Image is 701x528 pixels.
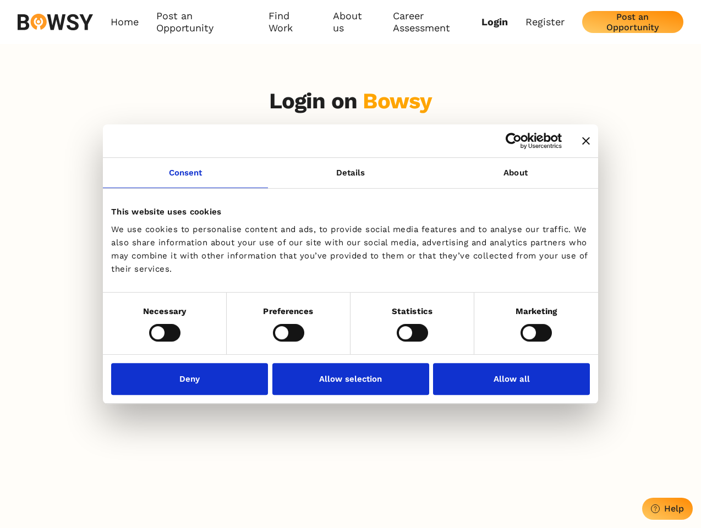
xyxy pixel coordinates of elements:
[465,133,562,149] a: Usercentrics Cookiebot - opens in a new window
[433,158,598,188] a: About
[363,88,432,114] div: Bowsy
[582,137,590,145] button: Close banner
[481,16,508,28] a: Login
[591,12,675,32] div: Post an Opportunity
[103,158,268,188] a: Consent
[272,363,429,395] button: Allow selection
[111,223,590,276] div: We use cookies to personalise content and ads, to provide social media features and to analyse ou...
[18,14,93,30] img: svg%3e
[269,88,432,114] h3: Login on
[111,205,590,218] div: This website uses cookies
[268,158,433,188] a: Details
[433,363,590,395] button: Allow all
[516,306,557,316] strong: Marketing
[392,306,432,316] strong: Statistics
[642,498,693,520] button: Help
[111,10,139,35] a: Home
[288,123,413,135] p: Enter and start using it
[664,503,684,514] div: Help
[393,10,481,35] a: Career Assessment
[111,363,268,395] button: Deny
[263,306,313,316] strong: Preferences
[143,306,186,316] strong: Necessary
[582,11,683,33] button: Post an Opportunity
[525,16,565,28] a: Register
